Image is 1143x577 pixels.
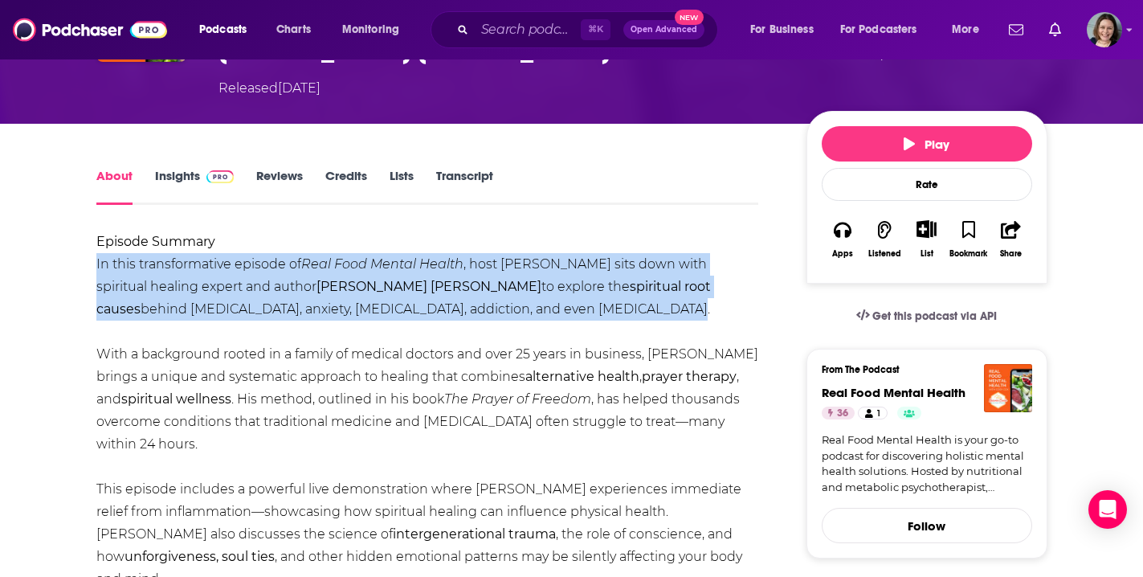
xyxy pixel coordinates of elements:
a: Reviews [256,168,303,205]
div: Share [1000,249,1022,259]
span: Open Advanced [631,26,697,34]
button: Show profile menu [1087,12,1122,47]
div: Show More ButtonList [905,210,947,268]
span: ⌘ K [581,19,610,40]
h3: From The Podcast [822,364,1019,375]
button: Show More Button [910,220,943,238]
button: Listened [863,210,905,268]
strong: [PERSON_NAME] [PERSON_NAME] [316,279,541,294]
button: Share [990,210,1031,268]
button: Bookmark [948,210,990,268]
img: User Profile [1087,12,1122,47]
button: open menu [941,17,999,43]
span: Charts [276,18,311,41]
span: For Podcasters [840,18,917,41]
span: 1 [877,406,880,422]
span: Get this podcast via API [872,309,997,323]
img: Podchaser Pro [206,170,235,183]
strong: Episode Summary [96,234,215,249]
a: InsightsPodchaser Pro [155,168,235,205]
strong: spiritual wellness [121,391,231,407]
div: Listened [868,249,901,259]
a: Charts [266,17,320,43]
span: For Business [750,18,814,41]
div: Bookmark [949,249,987,259]
span: More [952,18,979,41]
em: The Prayer of Freedom [444,391,591,407]
button: open menu [739,17,834,43]
a: Show notifications dropdown [1002,16,1030,43]
a: About [96,168,133,205]
a: Transcript [436,168,493,205]
button: open menu [188,17,267,43]
img: Real Food Mental Health [984,364,1032,412]
a: Get this podcast via API [843,297,1010,336]
strong: alternative health [525,369,639,384]
span: 36 [837,406,848,422]
div: Open Intercom Messenger [1088,490,1127,529]
a: Real Food Mental Health [822,385,965,400]
span: Monitoring [342,18,399,41]
div: Search podcasts, credits, & more... [446,11,733,48]
div: Released [DATE] [218,79,320,98]
img: Podchaser - Follow, Share and Rate Podcasts [13,14,167,45]
a: Show notifications dropdown [1043,16,1067,43]
a: Real Food Mental Health is your go-to podcast for discovering holistic mental health solutions. H... [822,432,1032,495]
a: 36 [822,407,855,419]
span: Podcasts [199,18,247,41]
button: Apps [822,210,863,268]
a: 1 [858,407,887,419]
button: open menu [331,17,420,43]
a: Credits [325,168,367,205]
span: Play [904,137,949,152]
button: Follow [822,508,1032,543]
strong: intergenerational trauma [393,526,556,542]
span: New [675,10,704,25]
strong: prayer therapy [642,369,737,384]
span: Logged in as micglogovac [1087,12,1122,47]
div: Rate [822,168,1032,201]
div: Apps [832,249,853,259]
em: Real Food Mental Health [301,256,463,272]
button: open menu [830,17,941,43]
button: Play [822,126,1032,162]
button: Open AdvancedNew [623,20,704,39]
input: Search podcasts, credits, & more... [475,17,581,43]
strong: unforgiveness, soul ties [125,549,275,564]
div: List [921,248,933,259]
a: Lists [390,168,414,205]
